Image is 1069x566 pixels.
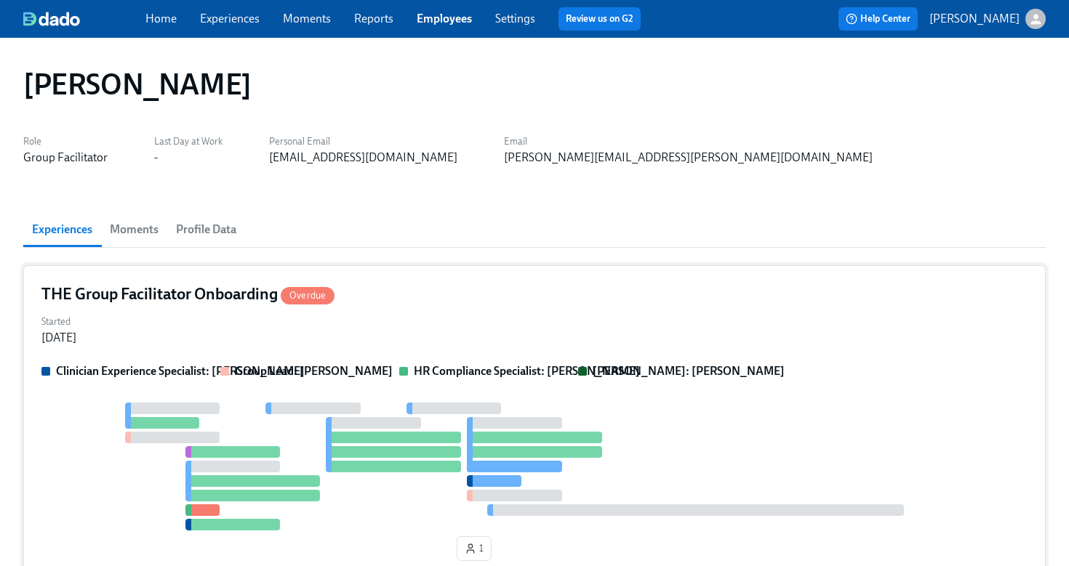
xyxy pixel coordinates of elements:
div: - [154,150,158,166]
span: Overdue [281,290,335,301]
strong: [PERSON_NAME]: [PERSON_NAME] [593,364,785,378]
label: Email [504,134,873,150]
strong: Group Lead: [PERSON_NAME] [235,364,393,378]
a: dado [23,12,145,26]
label: Started [41,314,76,330]
a: Employees [417,12,472,25]
a: Reports [354,12,393,25]
button: [PERSON_NAME] [929,9,1046,29]
span: Experiences [32,219,92,240]
div: Group Facilitator [23,150,108,166]
div: [EMAIL_ADDRESS][DOMAIN_NAME] [269,150,457,166]
strong: HR Compliance Specialist: [PERSON_NAME] [414,364,640,378]
button: 1 [457,536,492,561]
h4: THE Group Facilitator Onboarding [41,283,335,305]
span: Help Center [846,12,910,26]
a: Experiences [200,12,260,25]
a: Home [145,12,177,25]
label: Role [23,134,108,150]
span: Moments [110,219,159,240]
button: Review us on G2 [558,7,641,31]
label: Personal Email [269,134,457,150]
a: Settings [495,12,535,25]
p: [PERSON_NAME] [929,11,1020,27]
span: Profile Data [176,219,236,240]
strong: Clinician Experience Specialist: [PERSON_NAME] [56,364,305,378]
img: dado [23,12,80,26]
span: 1 [465,541,484,556]
button: Help Center [838,7,918,31]
h1: [PERSON_NAME] [23,67,252,102]
div: [DATE] [41,330,76,346]
div: [PERSON_NAME][EMAIL_ADDRESS][PERSON_NAME][DOMAIN_NAME] [504,150,873,166]
a: Review us on G2 [566,12,633,26]
a: Moments [283,12,331,25]
label: Last Day at Work [154,134,223,150]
